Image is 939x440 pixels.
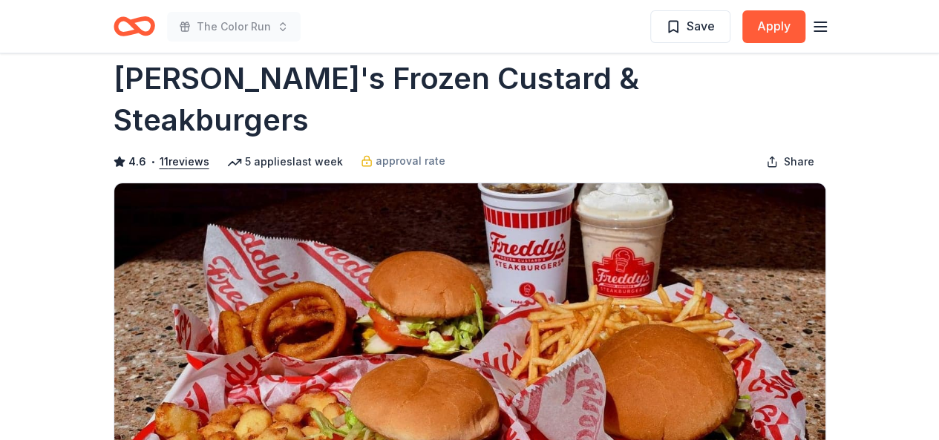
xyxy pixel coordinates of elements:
a: Home [114,9,155,44]
span: The Color Run [197,18,271,36]
button: 11reviews [160,153,209,171]
button: Apply [742,10,805,43]
span: approval rate [376,152,445,170]
button: Share [754,147,826,177]
span: Share [784,153,814,171]
button: Save [650,10,730,43]
div: 5 applies last week [227,153,343,171]
span: Save [687,16,715,36]
span: 4.6 [128,153,146,171]
a: approval rate [361,152,445,170]
h1: [PERSON_NAME]'s Frozen Custard & Steakburgers [114,58,826,141]
span: • [150,156,155,168]
button: The Color Run [167,12,301,42]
